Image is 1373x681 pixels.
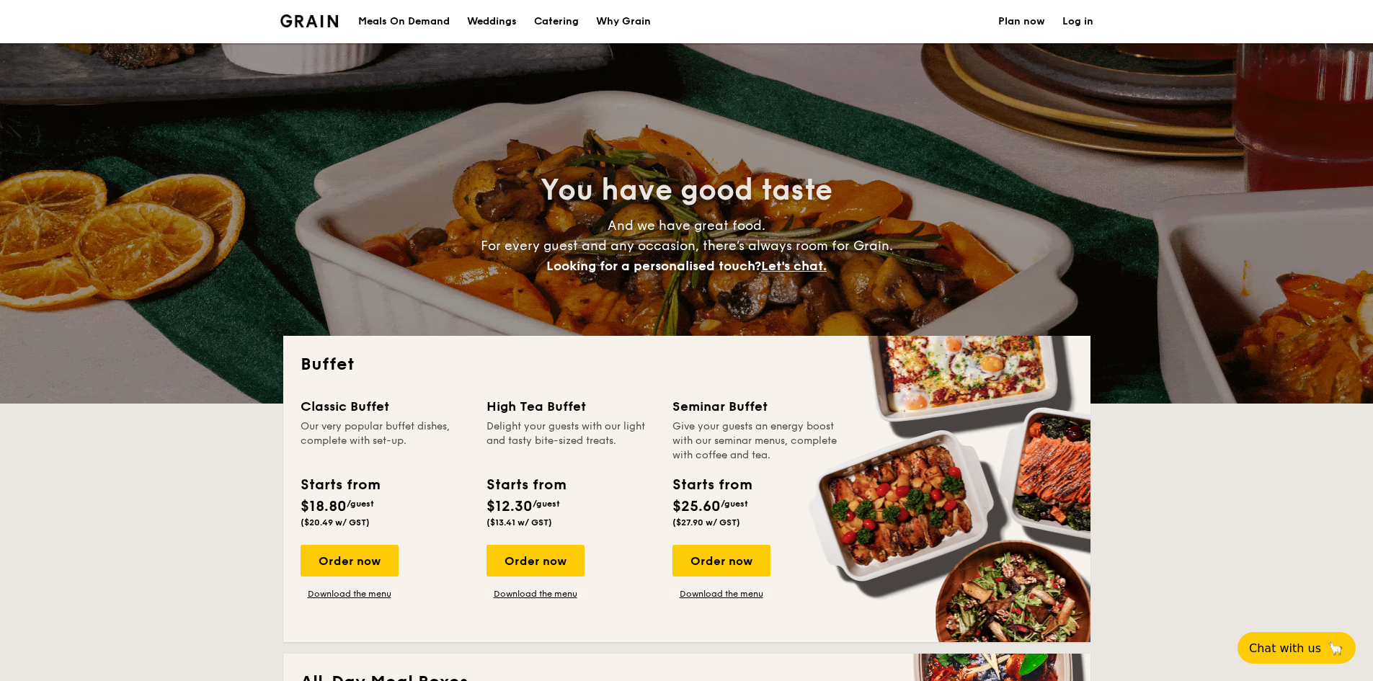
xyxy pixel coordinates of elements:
[672,474,751,496] div: Starts from
[486,517,552,528] span: ($13.41 w/ GST)
[301,545,399,577] div: Order now
[672,419,841,463] div: Give your guests an energy boost with our seminar menus, complete with coffee and tea.
[301,353,1073,376] h2: Buffet
[280,14,339,27] a: Logotype
[301,419,469,463] div: Our very popular buffet dishes, complete with set-up.
[486,545,585,577] div: Order now
[301,396,469,417] div: Classic Buffet
[533,499,560,509] span: /guest
[1327,640,1344,656] span: 🦙
[672,498,721,515] span: $25.60
[721,499,748,509] span: /guest
[672,517,740,528] span: ($27.90 w/ GST)
[672,588,770,600] a: Download the menu
[486,419,655,463] div: Delight your guests with our light and tasty bite-sized treats.
[1238,632,1356,664] button: Chat with us🦙
[301,474,379,496] div: Starts from
[541,173,832,208] span: You have good taste
[301,498,347,515] span: $18.80
[546,258,761,274] span: Looking for a personalised touch?
[1249,641,1321,655] span: Chat with us
[761,258,827,274] span: Let's chat.
[280,14,339,27] img: Grain
[486,474,565,496] div: Starts from
[486,588,585,600] a: Download the menu
[486,498,533,515] span: $12.30
[301,517,370,528] span: ($20.49 w/ GST)
[672,545,770,577] div: Order now
[481,218,893,274] span: And we have great food. For every guest and any occasion, there’s always room for Grain.
[486,396,655,417] div: High Tea Buffet
[672,396,841,417] div: Seminar Buffet
[347,499,374,509] span: /guest
[301,588,399,600] a: Download the menu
